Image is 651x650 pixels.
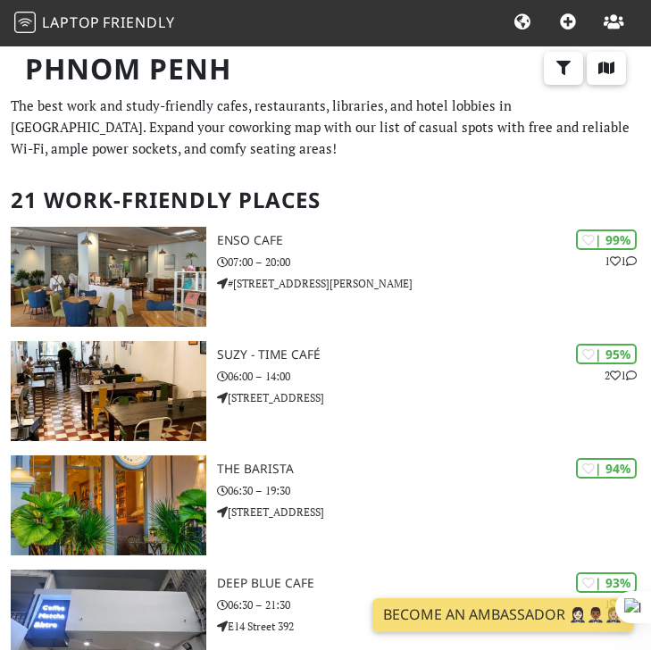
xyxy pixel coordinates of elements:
img: Suzy - Time Café [11,341,206,441]
span: Laptop [42,12,100,32]
h3: The Barista [217,462,651,477]
a: Become an Ambassador 🤵🏻‍♀️🤵🏾‍♂️🤵🏼‍♀️ [372,598,633,632]
p: 07:00 – 20:00 [217,254,651,271]
div: | 94% [576,458,637,479]
p: [STREET_ADDRESS] [217,504,651,521]
h3: Deep Blue Cafe [217,576,651,591]
h3: Enso Cafe [217,233,651,248]
h2: 21 Work-Friendly Places [11,173,640,228]
p: 1 1 [605,596,637,612]
p: E14 Street 392 [217,618,651,635]
a: LaptopFriendly LaptopFriendly [14,8,175,39]
h3: Suzy - Time Café [217,347,651,362]
p: #[STREET_ADDRESS][PERSON_NAME] [217,275,651,292]
div: | 99% [576,229,637,250]
p: [STREET_ADDRESS] [217,389,651,406]
h1: Phnom Penh [11,45,640,94]
div: | 95% [576,344,637,364]
p: 06:30 – 19:30 [217,482,651,499]
p: 06:30 – 21:30 [217,596,651,613]
img: Enso Cafe [11,227,206,327]
p: 1 1 [605,253,637,270]
p: The best work and study-friendly cafes, restaurants, libraries, and hotel lobbies in [GEOGRAPHIC_... [11,95,640,159]
span: Friendly [103,12,174,32]
p: 06:00 – 14:00 [217,368,651,385]
img: The Barista [11,455,206,555]
div: | 93% [576,572,637,593]
img: LaptopFriendly [14,12,36,33]
p: 2 1 [605,367,637,384]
